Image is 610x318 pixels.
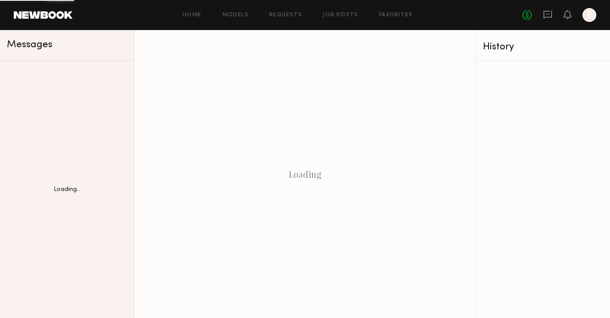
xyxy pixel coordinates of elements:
[323,12,358,18] a: Job Posts
[269,12,302,18] a: Requests
[583,8,596,22] a: E
[483,42,603,52] div: History
[182,12,202,18] a: Home
[134,30,476,318] div: Loading
[222,12,249,18] a: Models
[7,40,52,50] span: Messages
[54,187,81,193] div: Loading...
[379,12,413,18] a: Favorites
